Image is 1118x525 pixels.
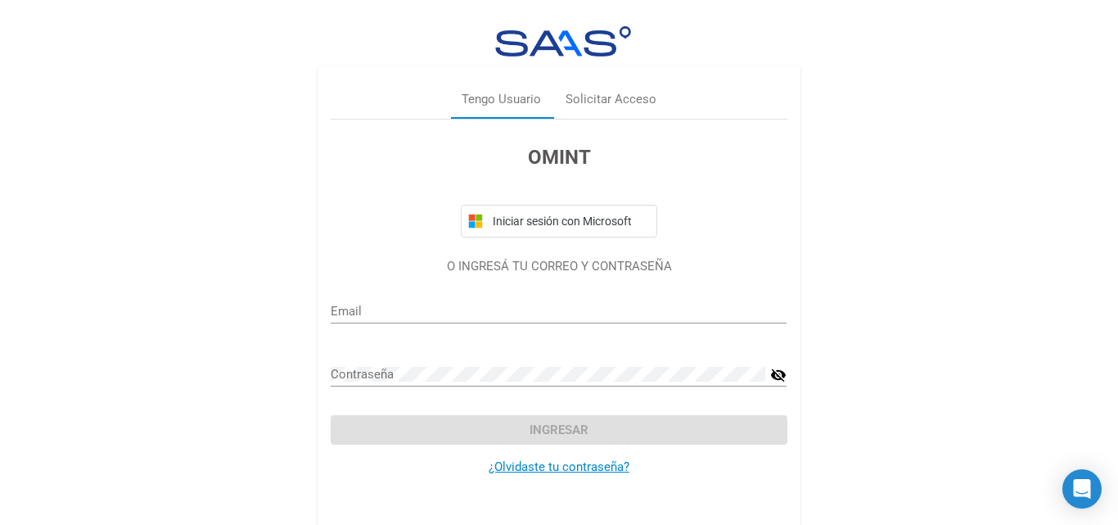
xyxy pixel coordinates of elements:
[489,459,629,474] a: ¿Olvidaste tu contraseña?
[331,415,787,445] button: Ingresar
[770,365,787,385] mat-icon: visibility_off
[462,90,541,109] div: Tengo Usuario
[489,215,650,228] span: Iniciar sesión con Microsoft
[461,205,657,238] button: Iniciar sesión con Microsoft
[530,423,588,437] span: Ingresar
[331,143,787,172] h3: OMINT
[331,257,787,276] p: O INGRESÁ TU CORREO Y CONTRASEÑA
[1062,469,1102,509] div: Open Intercom Messenger
[566,90,656,109] div: Solicitar Acceso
